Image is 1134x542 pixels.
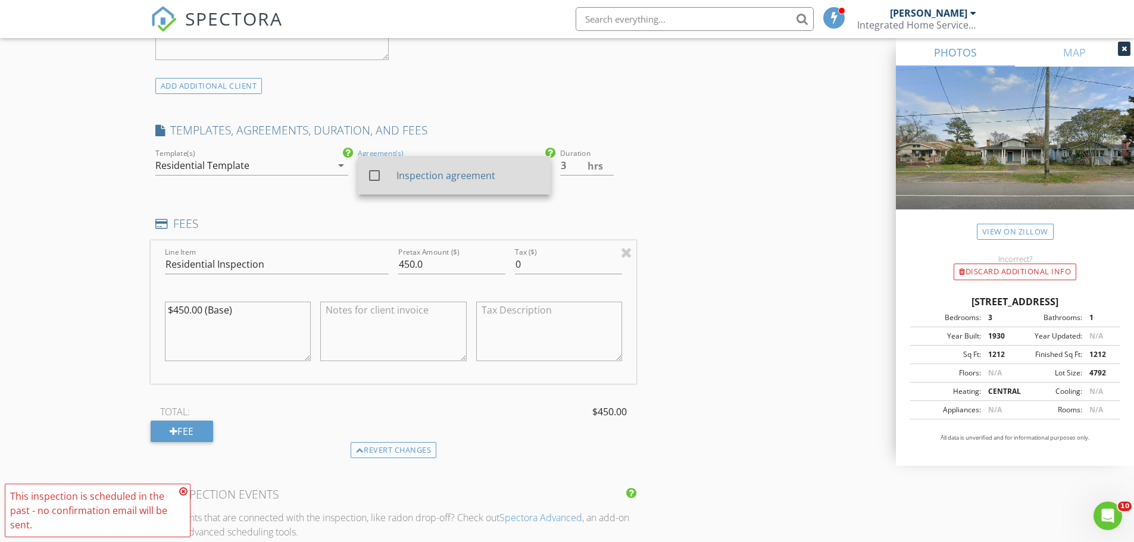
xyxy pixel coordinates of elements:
[896,38,1015,67] a: PHOTOS
[988,405,1002,415] span: N/A
[857,19,976,31] div: Integrated Home Services and Consulting, Inc.
[910,434,1120,442] p: All data is unverified and for informational purposes only.
[954,264,1076,280] div: Discard Additional info
[914,368,981,378] div: Floors:
[10,489,176,532] div: This inspection is scheduled in the past - no confirmation email will be sent.
[914,349,981,360] div: Sq Ft:
[155,216,632,231] h4: FEES
[981,349,1015,360] div: 1212
[1082,312,1116,323] div: 1
[576,7,814,31] input: Search everything...
[1015,386,1082,397] div: Cooling:
[914,331,981,342] div: Year Built:
[560,156,614,176] input: 0.0
[910,295,1120,309] div: [STREET_ADDRESS]
[1015,312,1082,323] div: Bathrooms:
[1082,368,1116,378] div: 4792
[592,405,627,419] span: $450.00
[588,161,603,171] span: hrs
[1015,331,1082,342] div: Year Updated:
[151,510,637,539] p: Want events that are connected with the inspection, like radon drop-off? Check out , an add-on su...
[155,487,632,502] h4: INSPECTION EVENTS
[499,511,582,524] a: Spectora Advanced
[896,254,1134,264] div: Incorrect?
[914,312,981,323] div: Bedrooms:
[1094,502,1122,530] iframe: Intercom live chat
[185,6,283,31] span: SPECTORA
[351,442,437,459] div: Revert changes
[988,368,1002,378] span: N/A
[1089,405,1103,415] span: N/A
[1082,349,1116,360] div: 1212
[981,312,1015,323] div: 3
[914,405,981,415] div: Appliances:
[890,7,967,19] div: [PERSON_NAME]
[981,386,1015,397] div: CENTRAL
[334,158,348,173] i: arrow_drop_down
[160,405,190,419] span: TOTAL:
[155,123,632,138] h4: TEMPLATES, AGREEMENTS, DURATION, AND FEES
[396,168,541,183] div: Inspection agreement
[1089,331,1103,341] span: N/A
[155,78,263,94] div: ADD ADDITIONAL client
[896,67,1134,238] img: streetview
[981,331,1015,342] div: 1930
[155,160,249,171] div: Residential Template
[1015,368,1082,378] div: Lot Size:
[914,386,981,397] div: Heating:
[1118,502,1132,511] span: 10
[151,16,283,41] a: SPECTORA
[151,421,213,442] div: Fee
[977,224,1054,240] a: View on Zillow
[1015,38,1134,67] a: MAP
[1089,386,1103,396] span: N/A
[1015,349,1082,360] div: Finished Sq Ft:
[151,6,177,32] img: The Best Home Inspection Software - Spectora
[1015,405,1082,415] div: Rooms:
